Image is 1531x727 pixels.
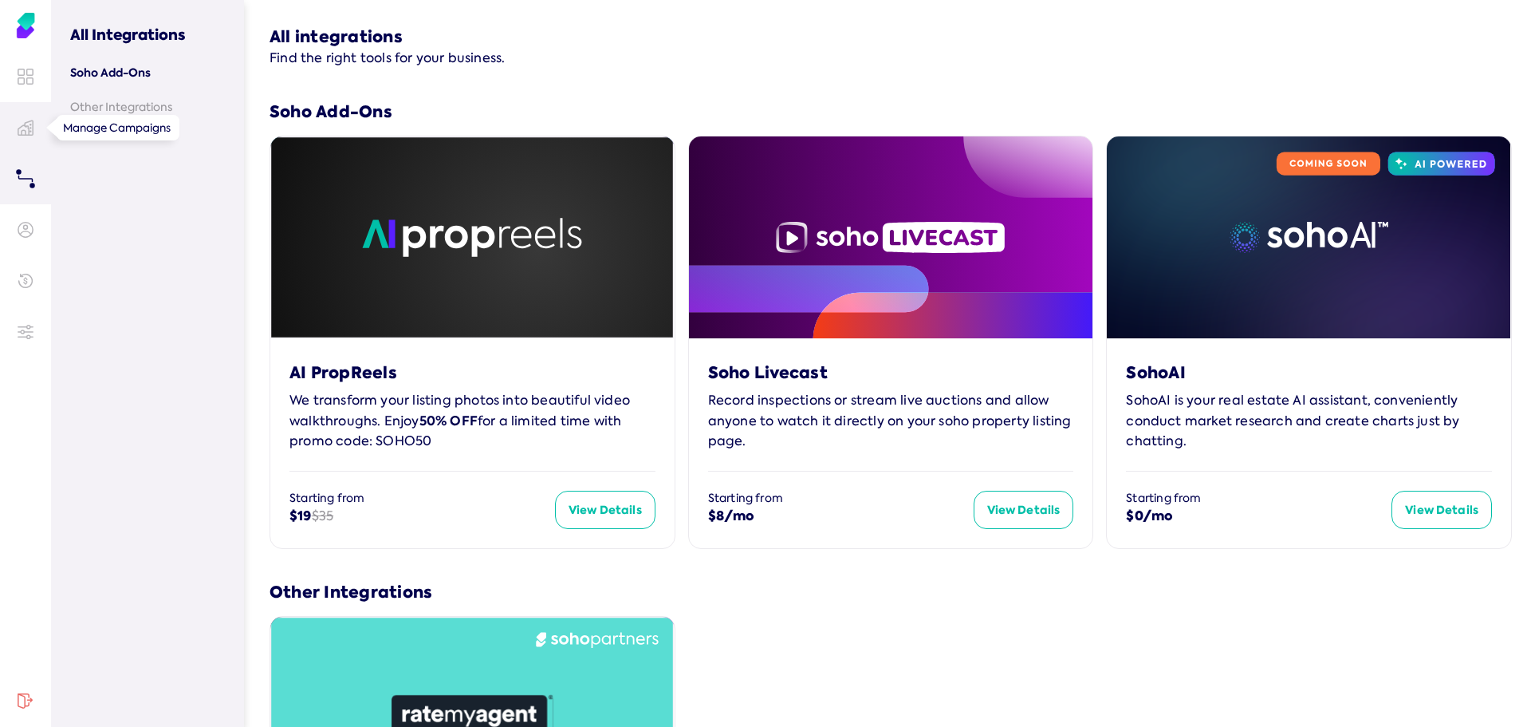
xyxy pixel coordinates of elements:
[312,508,334,524] span: $35
[555,491,655,529] button: View Details
[1126,491,1391,507] div: Starting from
[13,13,38,38] img: Soho Agent Portal Home
[1391,491,1492,529] button: View Details
[270,48,505,69] p: Find the right tools for your business.
[1126,506,1391,527] div: $0/mo
[419,412,478,430] b: 50% OFF
[270,6,505,48] h2: All integrations
[289,390,655,452] div: We transform your listing photos into beautiful video walkthroughs. Enjoy for a limited time with...
[1126,390,1492,452] div: SohoAI is your real estate AI assistant, conveniently conduct market research and create charts j...
[289,491,555,507] div: Starting from
[708,506,974,527] div: $8/mo
[974,491,1074,529] button: View Details
[289,506,555,527] div: $19
[1126,362,1492,384] div: SohoAI
[270,101,1512,123] h3: Soho Add-Ons
[270,581,1512,603] h3: Other Integrations
[70,65,225,81] a: Soho Add-Ons
[289,362,655,384] div: AI PropReels
[70,100,225,114] a: Other Integrations
[708,390,1074,452] div: Record inspections or stream live auctions and allow anyone to watch it directly on your soho pro...
[708,362,1074,384] div: Soho Livecast
[70,6,225,45] h3: All Integrations
[708,491,974,507] div: Starting from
